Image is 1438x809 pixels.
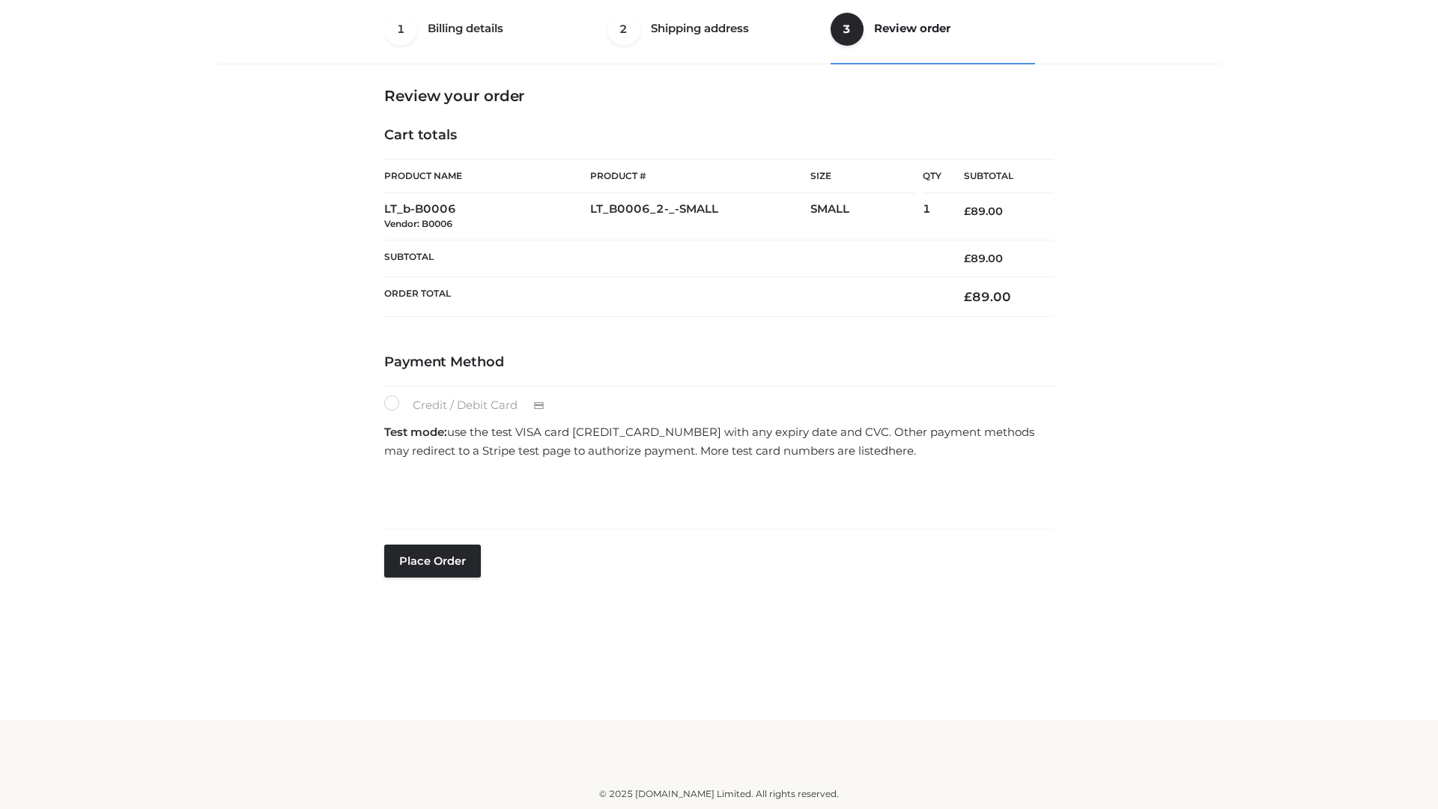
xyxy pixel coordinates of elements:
th: Subtotal [941,160,1054,193]
th: Subtotal [384,240,941,276]
bdi: 89.00 [964,289,1011,304]
td: LT_B0006_2-_-SMALL [590,193,810,240]
td: SMALL [810,193,923,240]
a: here [888,443,914,458]
td: 1 [923,193,941,240]
th: Product # [590,159,810,193]
bdi: 89.00 [964,204,1003,218]
th: Product Name [384,159,590,193]
th: Size [810,160,915,193]
td: LT_b-B0006 [384,193,590,240]
h4: Payment Method [384,354,1054,371]
span: £ [964,204,971,218]
small: Vendor: B0006 [384,218,452,229]
h4: Cart totals [384,127,1054,144]
p: use the test VISA card [CREDIT_CARD_NUMBER] with any expiry date and CVC. Other payment methods m... [384,422,1054,461]
button: Place order [384,545,481,578]
th: Qty [923,159,941,193]
strong: Test mode: [384,425,447,439]
div: © 2025 [DOMAIN_NAME] Limited. All rights reserved. [222,787,1216,802]
label: Credit / Debit Card [384,396,560,415]
bdi: 89.00 [964,252,1003,265]
span: £ [964,289,972,304]
th: Order Total [384,277,941,317]
h3: Review your order [384,87,1054,105]
img: Credit / Debit Card [525,397,553,415]
span: £ [964,252,971,265]
iframe: Secure payment input frame [381,465,1051,520]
